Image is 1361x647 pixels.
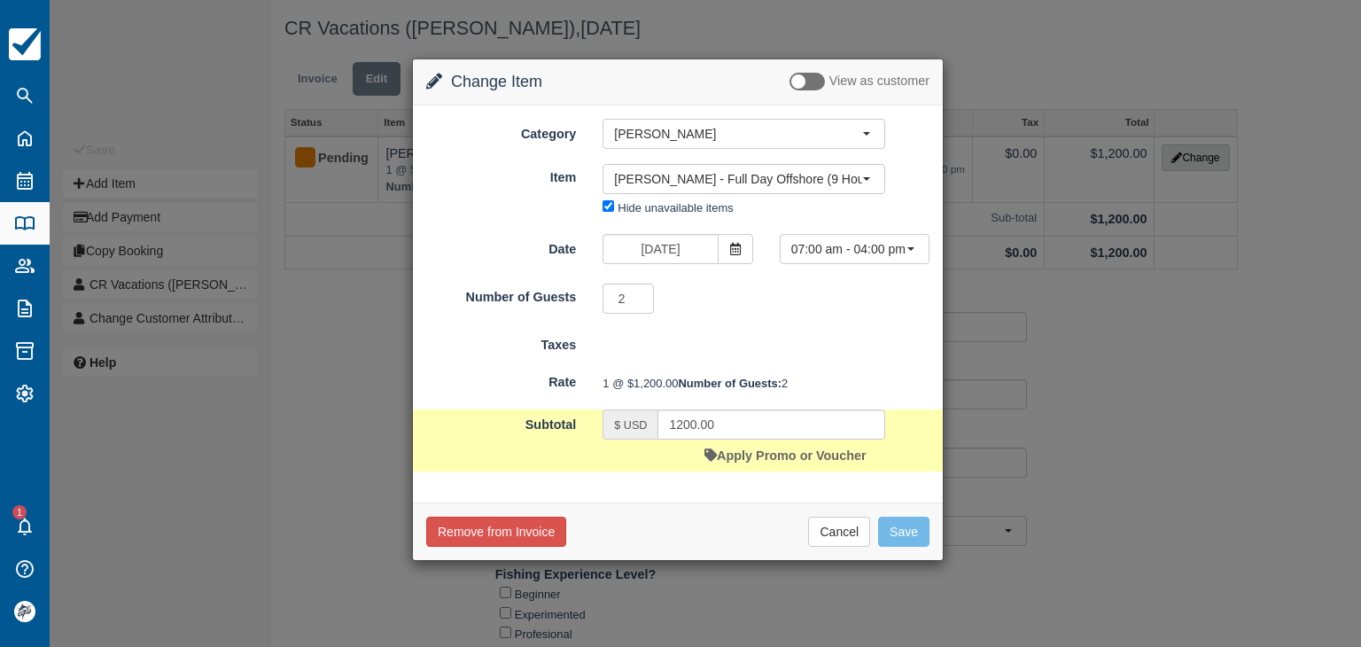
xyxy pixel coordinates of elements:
[413,234,589,259] label: Date
[413,162,589,187] label: Item
[614,170,862,188] span: [PERSON_NAME] - Full Day Offshore (9 Hours)
[603,284,654,314] input: Number of Guests
[451,73,542,90] span: Change Item
[791,240,906,258] span: 07:00 am - 04:00 pm
[589,369,943,398] div: 1 @ $1,200.00 2
[808,517,870,547] button: Cancel
[413,119,589,144] label: Category
[614,419,647,432] small: $ USD
[14,601,35,622] img: avatar
[426,517,566,547] button: Remove from Invoice
[704,448,866,463] a: Apply Promo or Voucher
[614,125,862,143] span: [PERSON_NAME]
[603,119,885,149] button: [PERSON_NAME]
[413,330,589,355] label: Taxes
[829,74,929,89] span: View as customer
[413,409,589,434] label: Subtotal
[413,282,589,307] label: Number of Guests
[413,367,589,392] label: Rate
[679,377,782,390] strong: Number of Guests
[780,234,929,264] button: 07:00 am - 04:00 pm
[12,505,27,519] span: 1
[618,201,733,214] label: Hide unavailable items
[603,164,885,194] button: [PERSON_NAME] - Full Day Offshore (9 Hours)
[878,517,929,547] button: Save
